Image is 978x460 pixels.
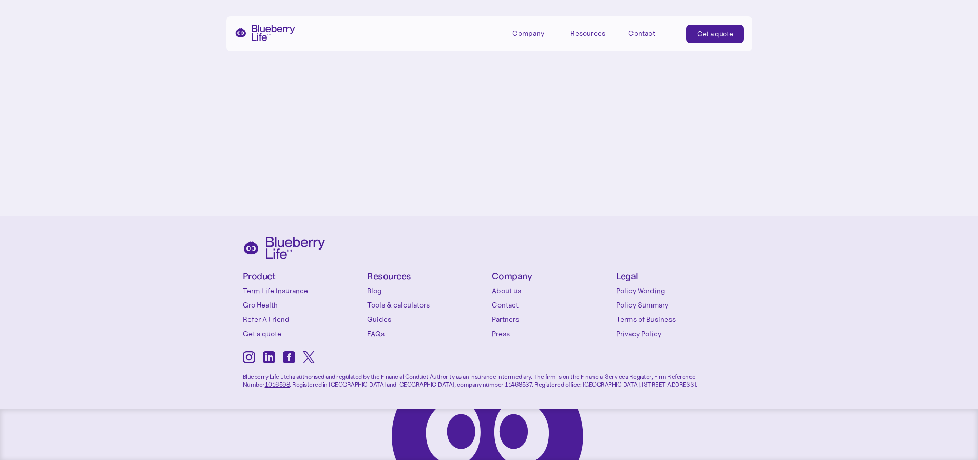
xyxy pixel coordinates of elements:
[265,380,290,388] a: 1016598
[492,285,611,296] a: About us
[616,300,736,310] a: Policy Summary
[628,25,675,42] a: Contact
[512,29,544,38] div: Company
[243,272,362,281] h4: Product
[367,329,487,339] a: FAQs
[616,272,736,281] h4: Legal
[628,29,655,38] div: Contact
[492,300,611,310] a: Contact
[616,285,736,296] a: Policy Wording
[616,329,736,339] a: Privacy Policy
[492,272,611,281] h4: Company
[492,329,611,339] a: Press
[235,25,295,41] a: home
[243,366,736,388] p: Blueberry Life Ltd is authorised and regulated by the Financial Conduct Authority as an Insurance...
[243,285,362,296] a: Term Life Insurance
[243,314,362,324] a: Refer A Friend
[570,29,605,38] div: Resources
[492,314,611,324] a: Partners
[686,25,744,43] a: Get a quote
[616,314,736,324] a: Terms of Business
[697,29,733,39] div: Get a quote
[367,314,487,324] a: Guides
[570,25,617,42] div: Resources
[367,272,487,281] h4: Resources
[367,285,487,296] a: Blog
[243,300,362,310] a: Gro Health
[367,300,487,310] a: Tools & calculators
[243,329,362,339] a: Get a quote
[512,25,559,42] div: Company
